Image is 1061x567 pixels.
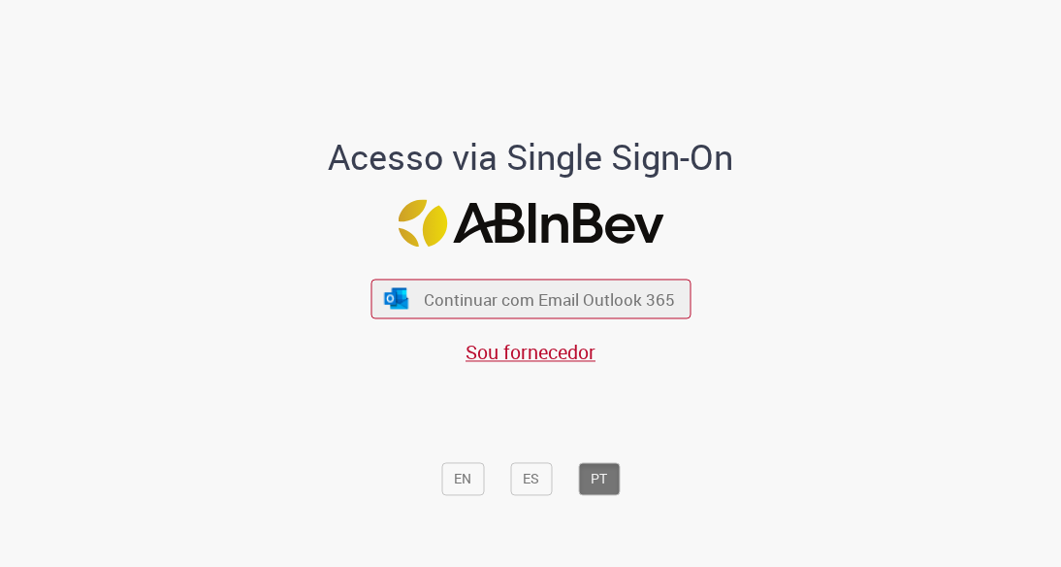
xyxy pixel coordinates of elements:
[510,462,552,495] button: ES
[370,279,691,318] button: ícone Azure/Microsoft 360 Continuar com Email Outlook 365
[578,462,620,495] button: PT
[441,462,484,495] button: EN
[310,138,752,177] h1: Acesso via Single Sign-On
[383,288,410,309] img: ícone Azure/Microsoft 360
[398,200,663,248] img: Logo ABInBev
[424,288,675,311] span: Continuar com Email Outlook 365
[466,340,595,366] a: Sou fornecedor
